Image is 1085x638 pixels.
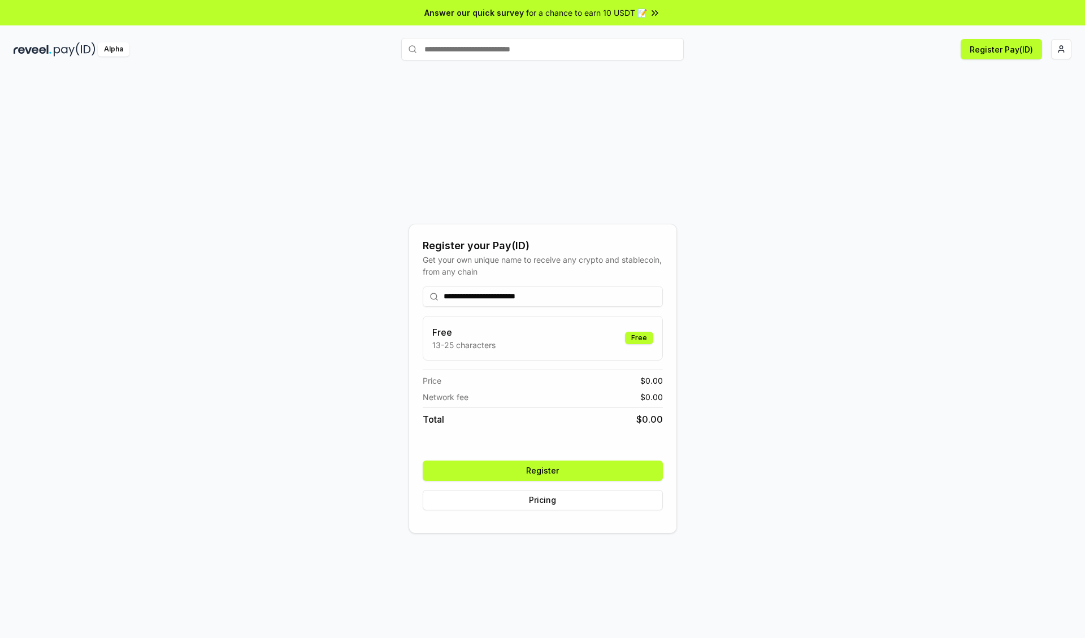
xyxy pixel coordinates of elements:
[423,238,663,254] div: Register your Pay(ID)
[432,339,496,351] p: 13-25 characters
[423,461,663,481] button: Register
[432,325,496,339] h3: Free
[961,39,1042,59] button: Register Pay(ID)
[14,42,51,57] img: reveel_dark
[423,375,441,387] span: Price
[640,375,663,387] span: $ 0.00
[423,254,663,277] div: Get your own unique name to receive any crypto and stablecoin, from any chain
[526,7,647,19] span: for a chance to earn 10 USDT 📝
[423,413,444,426] span: Total
[636,413,663,426] span: $ 0.00
[424,7,524,19] span: Answer our quick survey
[625,332,653,344] div: Free
[54,42,96,57] img: pay_id
[640,391,663,403] span: $ 0.00
[98,42,129,57] div: Alpha
[423,391,468,403] span: Network fee
[423,490,663,510] button: Pricing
